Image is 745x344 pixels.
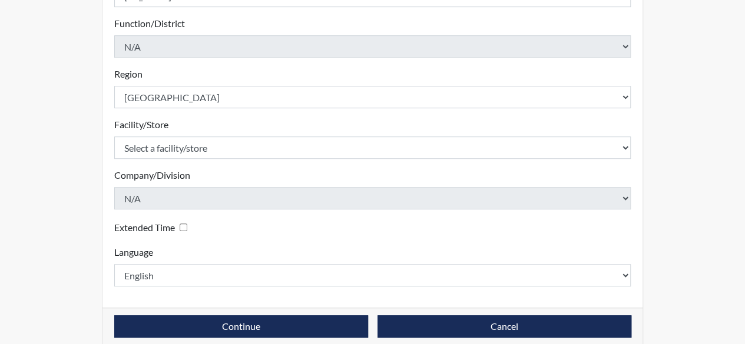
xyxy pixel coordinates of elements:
label: Language [114,245,153,259]
button: Continue [114,315,368,338]
label: Facility/Store [114,118,168,132]
label: Extended Time [114,221,175,235]
label: Company/Division [114,168,190,182]
label: Function/District [114,16,185,31]
label: Region [114,67,143,81]
div: Checking this box will provide the interviewee with an accomodation of extra time to answer each ... [114,219,192,236]
button: Cancel [378,315,631,338]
